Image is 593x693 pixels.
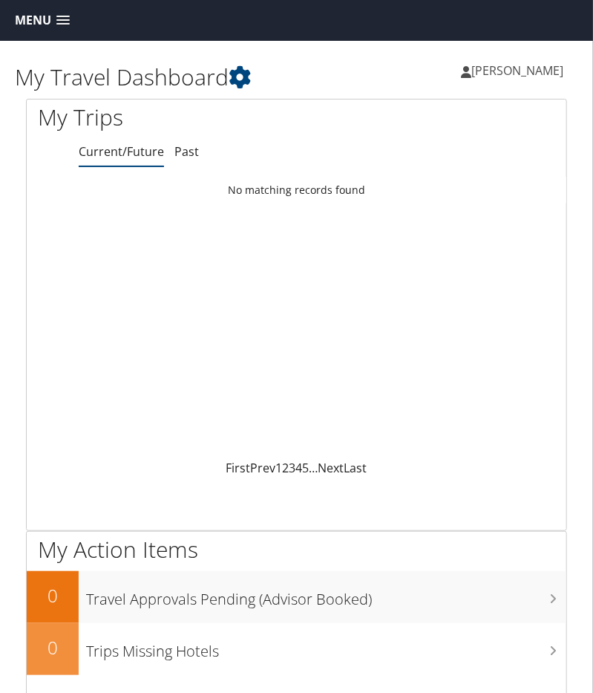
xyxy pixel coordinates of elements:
a: Current/Future [79,143,164,160]
h3: Trips Missing Hotels [86,634,566,662]
a: Past [174,143,199,160]
h2: 0 [27,635,79,660]
td: No matching records found [27,177,566,204]
a: 0Travel Approvals Pending (Advisor Booked) [27,571,566,623]
h1: My Travel Dashboard [15,62,297,93]
a: Last [344,460,367,476]
span: Menu [15,13,51,27]
h3: Travel Approvals Pending (Advisor Booked) [86,582,566,610]
h1: My Action Items [27,534,566,565]
a: 4 [296,460,303,476]
a: Next [318,460,344,476]
a: [PERSON_NAME] [461,48,578,93]
span: … [309,460,318,476]
a: Menu [7,8,77,33]
a: 5 [303,460,309,476]
a: 3 [289,460,296,476]
a: 2 [283,460,289,476]
a: Prev [251,460,276,476]
a: 1 [276,460,283,476]
a: First [226,460,251,476]
h1: My Trips [38,102,286,133]
a: 0Trips Missing Hotels [27,623,566,675]
span: [PERSON_NAME] [471,62,563,79]
h2: 0 [27,583,79,608]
